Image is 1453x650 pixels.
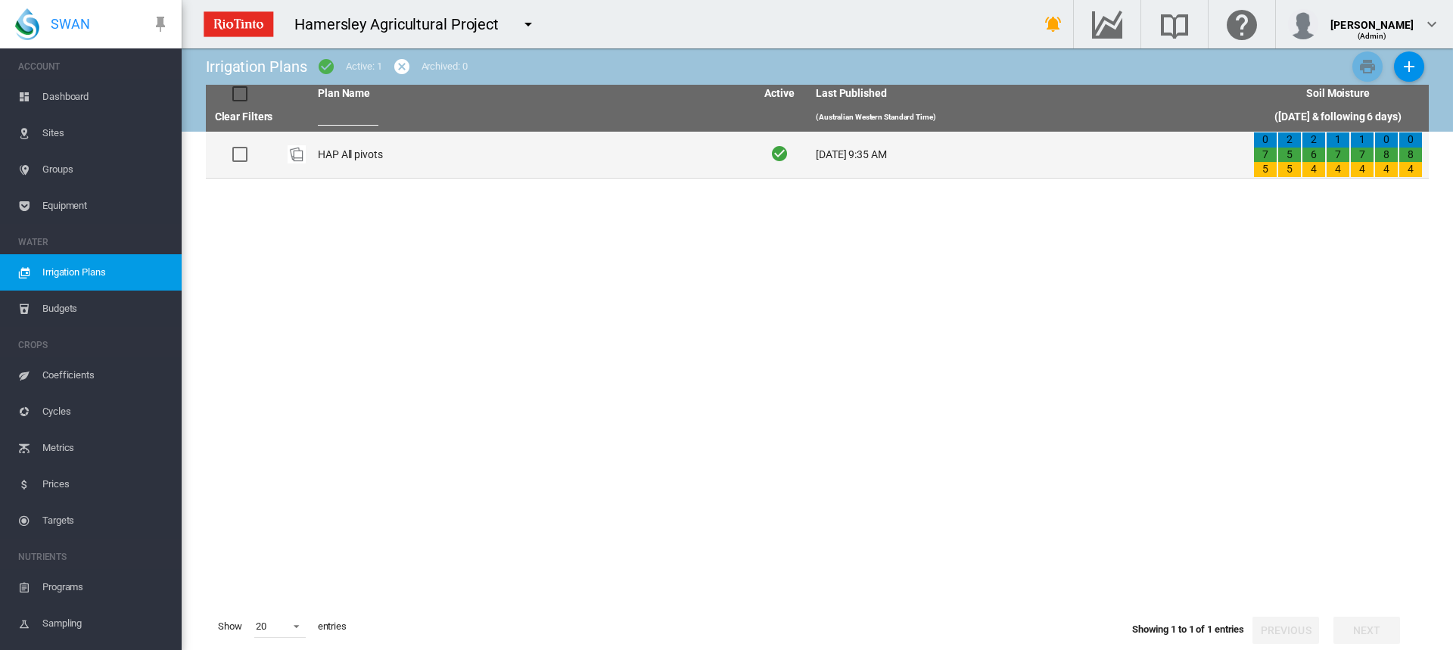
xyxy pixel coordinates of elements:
[1278,148,1301,163] div: 5
[1302,132,1325,148] div: 2
[51,14,90,33] span: SWAN
[42,357,170,393] span: Coefficients
[42,115,170,151] span: Sites
[1278,162,1301,177] div: 5
[1351,132,1374,148] div: 1
[1254,162,1277,177] div: 5
[1423,15,1441,33] md-icon: icon-chevron-down
[1352,51,1383,82] button: Print Irrigation Plans
[288,145,306,163] img: product-image-placeholder.png
[18,333,170,357] span: CROPS
[519,15,537,33] md-icon: icon-menu-down
[1224,15,1260,33] md-icon: Click here for help
[1351,148,1374,163] div: 7
[1302,162,1325,177] div: 4
[256,620,266,632] div: 20
[42,188,170,224] span: Equipment
[42,254,170,291] span: Irrigation Plans
[1375,162,1398,177] div: 4
[1394,51,1424,82] button: Add New Plan
[810,132,1247,178] td: [DATE] 9:35 AM
[1400,58,1418,76] md-icon: icon-plus
[42,466,170,502] span: Prices
[18,54,170,79] span: ACCOUNT
[1278,132,1301,148] div: 2
[1358,58,1377,76] md-icon: icon-printer
[42,393,170,430] span: Cycles
[1254,148,1277,163] div: 7
[1327,148,1349,163] div: 7
[1330,11,1414,26] div: [PERSON_NAME]
[513,9,543,39] button: icon-menu-down
[312,132,749,178] td: HAP All pivots
[1399,132,1422,148] div: 0
[18,545,170,569] span: NUTRIENTS
[215,110,273,123] a: Clear Filters
[393,58,411,76] md-icon: icon-cancel
[1252,617,1319,644] button: Previous
[312,85,749,103] th: Plan Name
[42,291,170,327] span: Budgets
[1358,32,1387,40] span: (Admin)
[317,58,335,76] md-icon: icon-checkbox-marked-circle
[1288,9,1318,39] img: profile.jpg
[1399,148,1422,163] div: 8
[1351,162,1374,177] div: 4
[346,60,381,73] div: Active: 1
[212,614,248,639] span: Show
[42,79,170,115] span: Dashboard
[1247,103,1429,132] th: ([DATE] & following 6 days)
[1399,162,1422,177] div: 4
[42,569,170,605] span: Programs
[749,85,810,103] th: Active
[1333,617,1400,644] button: Next
[206,56,306,77] div: Irrigation Plans
[18,230,170,254] span: WATER
[15,8,39,40] img: SWAN-Landscape-Logo-Colour-drop.png
[810,103,1247,132] th: (Australian Western Standard Time)
[42,151,170,188] span: Groups
[1044,15,1063,33] md-icon: icon-bell-ring
[1254,132,1277,148] div: 0
[1302,148,1325,163] div: 6
[198,5,279,43] img: ZPXdBAAAAAElFTkSuQmCC
[422,60,468,73] div: Archived: 0
[42,430,170,466] span: Metrics
[42,605,170,642] span: Sampling
[151,15,170,33] md-icon: icon-pin
[810,85,1247,103] th: Last Published
[1132,624,1244,635] span: Showing 1 to 1 of 1 entries
[1156,15,1193,33] md-icon: Search the knowledge base
[312,614,353,639] span: entries
[1327,132,1349,148] div: 1
[1089,15,1125,33] md-icon: Go to the Data Hub
[1375,148,1398,163] div: 8
[1247,85,1429,103] th: Soil Moisture
[42,502,170,539] span: Targets
[288,145,306,163] div: Plan Id: 17653
[294,14,512,35] div: Hamersley Agricultural Project
[1038,9,1069,39] button: icon-bell-ring
[1247,132,1429,178] td: 0 7 5 2 5 5 2 6 4 1 7 4 1 7 4 0 8 4 0 8 4
[1375,132,1398,148] div: 0
[1327,162,1349,177] div: 4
